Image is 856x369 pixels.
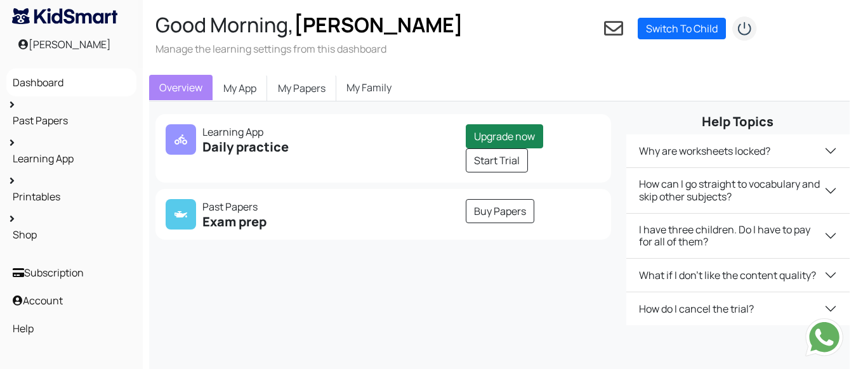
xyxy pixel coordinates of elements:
p: Past Papers [166,199,376,214]
span: [PERSON_NAME] [294,11,463,39]
h5: Daily practice [166,139,376,155]
a: Printables [10,186,133,207]
p: Learning App [166,124,376,139]
a: Switch To Child [638,18,726,39]
button: How do I cancel the trial? [626,292,850,325]
a: Learning App [10,148,133,169]
a: Help [10,318,133,339]
a: Account [10,290,133,311]
a: Buy Papers [466,199,534,223]
img: KidSmart logo [12,8,117,24]
a: Upgrade now [466,124,543,148]
img: Send whatsapp message to +442080035976 [805,318,843,356]
a: My App [213,75,267,101]
a: Subscription [10,262,133,283]
a: My Papers [267,75,336,101]
img: logout2.png [732,16,757,41]
a: Past Papers [10,110,133,131]
h2: Good Morning, [155,13,463,37]
button: Why are worksheets locked? [626,134,850,167]
h5: Exam prep [166,214,376,230]
a: Overview [149,75,213,100]
a: Shop [10,224,133,245]
h5: Help Topics [626,114,850,129]
button: I have three children. Do I have to pay for all of them? [626,214,850,258]
button: How can I go straight to vocabulary and skip other subjects? [626,168,850,212]
a: Dashboard [10,72,133,93]
button: What if I don't like the content quality? [626,259,850,292]
a: My Family [336,75,402,100]
h3: Manage the learning settings from this dashboard [155,42,463,56]
a: Start Trial [466,148,528,172]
